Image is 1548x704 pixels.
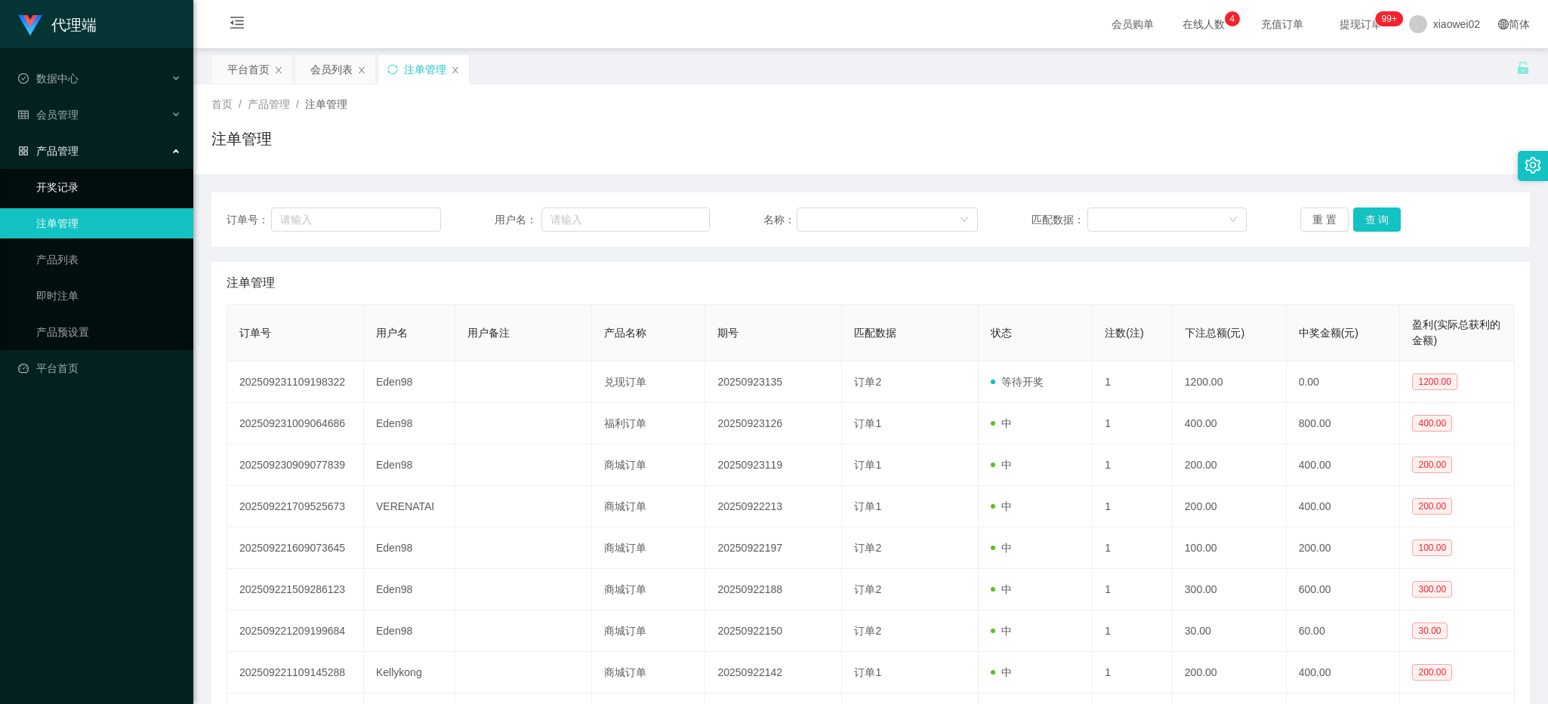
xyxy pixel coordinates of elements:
[364,361,455,403] td: Eden98
[717,327,739,339] span: 期号
[705,486,842,527] td: 20250922213
[227,55,270,84] div: 平台首页
[248,98,290,110] span: 产品管理
[1353,208,1402,232] button: 查 询
[854,583,881,595] span: 订单2
[296,98,299,110] span: /
[1173,527,1287,569] td: 100.00
[1412,374,1457,390] span: 1200.00
[227,274,275,292] span: 注单管理
[36,172,181,202] a: 开奖记录
[211,98,233,110] span: 首页
[239,327,271,339] span: 订单号
[705,527,842,569] td: 20250922197
[1287,361,1401,403] td: 0.00
[211,1,263,49] i: 图标: menu-fold
[1287,403,1401,444] td: 800.00
[18,109,79,121] span: 会员管理
[364,652,455,693] td: Kellykong
[854,417,881,429] span: 订单1
[1254,19,1311,29] span: 充值订单
[705,610,842,652] td: 20250922150
[1093,569,1173,610] td: 1
[1516,61,1530,75] i: 图标: unlock
[592,652,706,693] td: 商城订单
[1287,527,1401,569] td: 200.00
[991,666,1012,678] span: 中
[274,66,283,75] i: 图标: close
[1173,652,1287,693] td: 200.00
[1093,444,1173,486] td: 1
[18,145,79,157] span: 产品管理
[271,208,441,232] input: 请输入
[18,73,29,84] i: 图标: check-circle-o
[18,146,29,156] i: 图标: appstore-o
[1412,581,1452,598] span: 300.00
[51,1,97,49] h1: 代理端
[1412,664,1452,681] span: 200.00
[1173,610,1287,652] td: 30.00
[36,317,181,347] a: 产品预设置
[227,212,271,228] span: 订单号：
[1093,652,1173,693] td: 1
[763,212,797,228] span: 名称：
[1412,623,1447,639] span: 30.00
[854,327,896,339] span: 匹配数据
[592,486,706,527] td: 商城订单
[1287,652,1401,693] td: 400.00
[364,403,455,444] td: Eden98
[1093,403,1173,444] td: 1
[854,459,881,471] span: 订单1
[991,625,1012,637] span: 中
[1287,444,1401,486] td: 400.00
[364,527,455,569] td: Eden98
[387,64,398,75] i: 图标: sync
[1287,610,1401,652] td: 60.00
[239,98,242,110] span: /
[18,72,79,85] span: 数据中心
[18,18,97,30] a: 代理端
[36,208,181,238] a: 注单管理
[1287,486,1401,527] td: 400.00
[1412,318,1500,346] span: 盈利(实际总获利的金额)
[592,610,706,652] td: 商城订单
[364,569,455,610] td: Eden98
[36,244,181,275] a: 产品列表
[1300,208,1349,232] button: 重 置
[18,353,181,383] a: 图标: dashboard平台首页
[1093,527,1173,569] td: 1
[1173,444,1287,486] td: 200.00
[854,500,881,512] span: 订单1
[404,55,446,84] div: 注单管理
[467,327,510,339] span: 用户备注
[705,403,842,444] td: 20250923126
[451,66,460,75] i: 图标: close
[1175,19,1232,29] span: 在线人数
[1173,361,1287,403] td: 1200.00
[357,66,366,75] i: 图标: close
[705,569,842,610] td: 20250922188
[211,128,272,150] h1: 注单管理
[1525,157,1541,174] i: 图标: setting
[592,569,706,610] td: 商城订单
[1185,327,1244,339] span: 下注总额(元)
[18,15,42,36] img: logo.9652507e.png
[227,444,364,486] td: 202509230909077839
[310,55,353,84] div: 会员列表
[1412,498,1452,515] span: 200.00
[364,610,455,652] td: Eden98
[1093,361,1173,403] td: 1
[854,625,881,637] span: 订单2
[376,327,408,339] span: 用户名
[1173,486,1287,527] td: 200.00
[1031,212,1087,228] span: 匹配数据：
[1229,215,1238,226] i: 图标: down
[364,486,455,527] td: VERENATAI
[705,444,842,486] td: 20250923119
[991,583,1012,595] span: 中
[854,542,881,554] span: 订单2
[1093,486,1173,527] td: 1
[1299,327,1358,339] span: 中奖金额(元)
[1225,11,1240,26] sup: 4
[1332,19,1389,29] span: 提现订单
